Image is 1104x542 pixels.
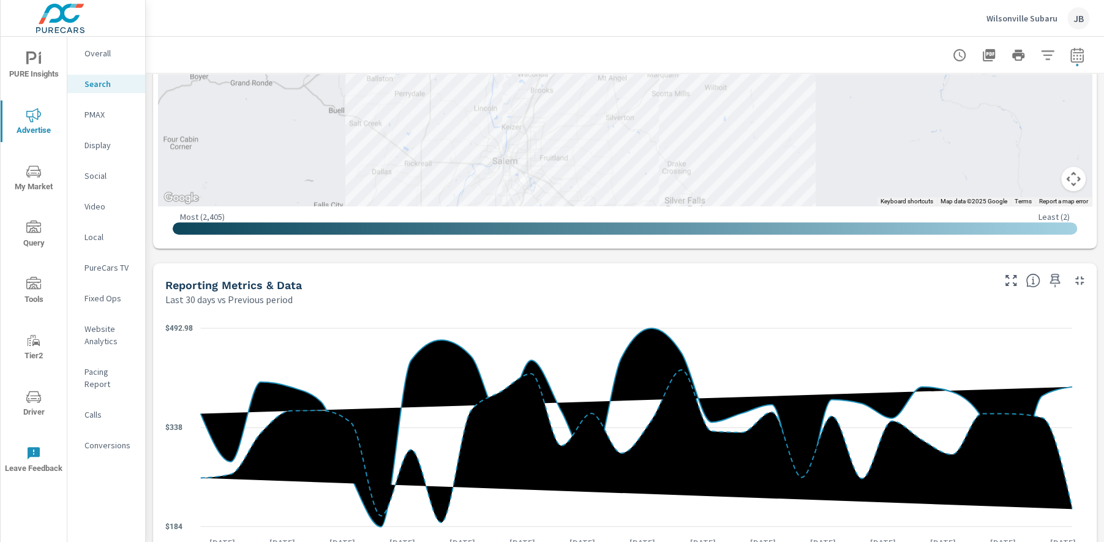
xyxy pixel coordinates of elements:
button: Print Report [1006,43,1031,67]
p: Local [84,231,135,243]
span: PURE Insights [4,51,63,81]
p: Most ( 2,405 ) [180,211,225,222]
span: Tier2 [4,333,63,363]
p: PureCars TV [84,262,135,274]
text: $492.98 [165,324,193,333]
p: Video [84,200,135,213]
span: Query [4,220,63,250]
h5: Reporting Metrics & Data [165,279,302,292]
div: Calls [67,405,145,424]
a: Report a map error [1039,198,1088,205]
p: Social [84,170,135,182]
div: Fixed Ops [67,289,145,307]
span: Advertise [4,108,63,138]
span: Leave Feedback [4,446,63,476]
p: Pacing Report [84,366,135,390]
a: Terms [1015,198,1032,205]
span: My Market [4,164,63,194]
button: Minimize Widget [1070,271,1089,290]
p: Website Analytics [84,323,135,347]
p: PMAX [84,108,135,121]
p: Calls [84,408,135,421]
p: Fixed Ops [84,292,135,304]
span: Save this to your personalized report [1045,271,1065,290]
div: Pacing Report [67,363,145,393]
button: Make Fullscreen [1001,271,1021,290]
img: Google [161,190,201,206]
span: Tools [4,277,63,307]
p: Last 30 days vs Previous period [165,292,293,307]
text: $184 [165,522,182,530]
p: Least ( 2 ) [1038,211,1070,222]
button: Apply Filters [1035,43,1060,67]
div: Display [67,136,145,154]
div: Social [67,167,145,185]
div: Conversions [67,436,145,454]
div: Website Analytics [67,320,145,350]
p: Wilsonville Subaru [986,13,1057,24]
span: Understand Search data over time and see how metrics compare to each other. [1026,273,1040,288]
div: JB [1067,7,1089,29]
div: PureCars TV [67,258,145,277]
div: Overall [67,44,145,62]
p: Conversions [84,439,135,451]
a: Open this area in Google Maps (opens a new window) [161,190,201,206]
div: Video [67,197,145,216]
text: $338 [165,423,182,432]
div: Search [67,75,145,93]
button: Map camera controls [1061,167,1086,191]
button: "Export Report to PDF" [977,43,1001,67]
div: nav menu [1,37,67,487]
span: Map data ©2025 Google [941,198,1007,205]
button: Select Date Range [1065,43,1089,67]
p: Display [84,139,135,151]
div: Local [67,228,145,246]
p: Search [84,78,135,90]
p: Overall [84,47,135,59]
span: Driver [4,390,63,420]
div: PMAX [67,105,145,124]
button: Keyboard shortcuts [881,197,933,206]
